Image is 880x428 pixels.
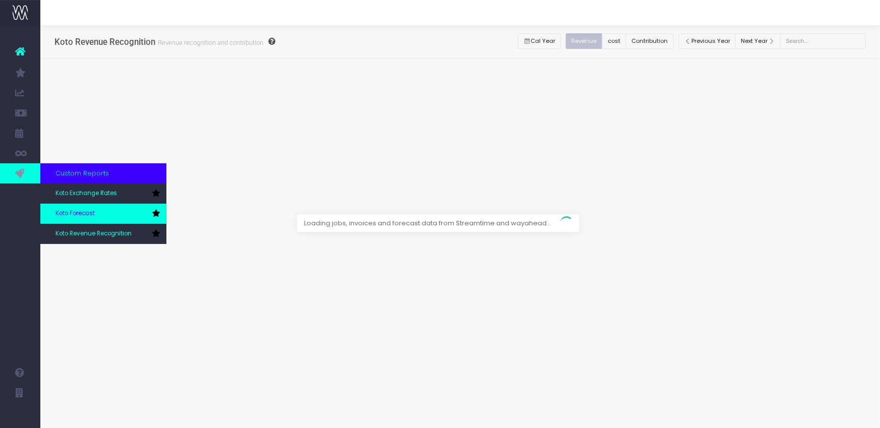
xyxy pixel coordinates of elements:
span: Custom Reports [55,168,109,178]
a: Koto Revenue Recognition [40,224,166,244]
span: Koto Forecast [55,209,95,218]
span: Loading jobs, invoices and forecast data from Streamtime and wayahead... [297,214,559,232]
a: Koto Forecast [40,204,166,224]
img: images/default_profile_image.png [13,408,28,423]
span: Koto Revenue Recognition [55,229,132,238]
span: Koto Exchange Rates [55,189,117,198]
a: Koto Exchange Rates [40,184,166,204]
